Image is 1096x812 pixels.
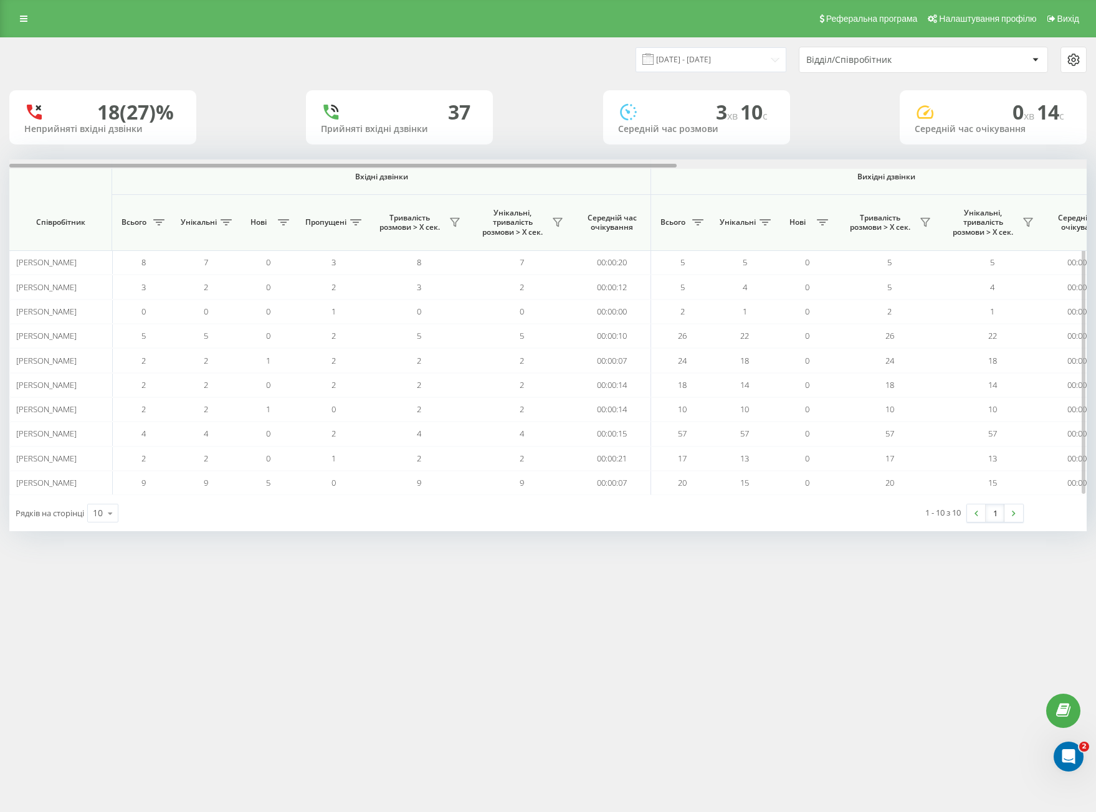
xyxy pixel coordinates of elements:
span: 15 [988,477,997,488]
span: Вихідні дзвінки [680,172,1092,182]
span: Унікальні, тривалість розмови > Х сек. [947,208,1019,237]
span: 17 [885,453,894,464]
span: Вхідні дзвінки [145,172,618,182]
span: 13 [988,453,997,464]
span: 0 [141,306,146,317]
span: 2 [204,453,208,464]
span: 2 [331,355,336,366]
span: 2 [417,404,421,415]
span: 5 [520,330,524,341]
span: 0 [266,281,270,293]
span: 2 [331,281,336,293]
td: 00:00:10 [573,324,651,348]
td: 00:00:21 [573,446,651,471]
span: 5 [990,257,994,268]
span: 0 [266,330,270,341]
span: 26 [885,330,894,341]
span: 7 [520,257,524,268]
span: 0 [266,428,270,439]
span: хв [727,109,740,123]
span: c [1059,109,1064,123]
span: 57 [678,428,687,439]
span: 5 [266,477,270,488]
span: 0 [266,257,270,268]
span: [PERSON_NAME] [16,477,77,488]
span: Реферальна програма [826,14,918,24]
span: Пропущені [305,217,346,227]
span: 0 [204,306,208,317]
span: 2 [680,306,685,317]
span: [PERSON_NAME] [16,355,77,366]
span: 57 [988,428,997,439]
span: 0 [331,477,336,488]
span: 2 [417,379,421,390]
span: 1 [266,404,270,415]
span: Тривалість розмови > Х сек. [374,213,446,232]
span: 14 [740,379,749,390]
span: Вихід [1057,14,1079,24]
div: 10 [93,507,103,519]
span: [PERSON_NAME] [16,404,77,415]
span: 0 [266,306,270,317]
span: 2 [331,428,336,439]
div: Неприйняті вхідні дзвінки [24,124,181,135]
span: 5 [680,281,685,293]
span: 14 [988,379,997,390]
span: 0 [805,330,809,341]
span: 2 [204,281,208,293]
span: хв [1024,109,1037,123]
span: 2 [520,404,524,415]
span: 4 [204,428,208,439]
span: 1 [743,306,747,317]
span: 17 [678,453,687,464]
span: 2 [331,330,336,341]
td: 00:00:14 [573,373,651,397]
span: 0 [805,306,809,317]
span: 18 [988,355,997,366]
span: 1 [990,306,994,317]
span: 5 [417,330,421,341]
span: 9 [520,477,524,488]
span: 0 [805,453,809,464]
span: Всього [657,217,689,227]
td: 00:00:15 [573,422,651,446]
span: 0 [1013,98,1037,125]
span: 9 [204,477,208,488]
span: 57 [885,428,894,439]
span: 22 [988,330,997,341]
span: [PERSON_NAME] [16,281,77,293]
span: 0 [331,404,336,415]
a: 1 [986,504,1004,522]
span: 5 [743,257,747,268]
span: 8 [417,257,421,268]
div: Середній час розмови [618,124,775,135]
span: [PERSON_NAME] [16,428,77,439]
span: 18 [885,379,894,390]
span: 3 [141,281,146,293]
span: 1 [266,355,270,366]
span: 5 [680,257,685,268]
span: 4 [520,428,524,439]
span: 4 [743,281,747,293]
span: 2 [141,379,146,390]
span: 0 [805,404,809,415]
span: 18 [740,355,749,366]
span: 24 [885,355,894,366]
span: [PERSON_NAME] [16,330,77,341]
span: 0 [805,428,809,439]
span: 3 [331,257,336,268]
span: 2 [417,453,421,464]
span: 4 [417,428,421,439]
span: 24 [678,355,687,366]
span: 2 [141,404,146,415]
span: 9 [417,477,421,488]
span: 8 [141,257,146,268]
td: 00:00:20 [573,250,651,275]
span: 5 [887,281,892,293]
span: 2 [1079,742,1089,752]
span: 7 [204,257,208,268]
span: Унікальні [720,217,756,227]
span: 3 [716,98,740,125]
span: 2 [520,453,524,464]
span: Унікальні [181,217,217,227]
